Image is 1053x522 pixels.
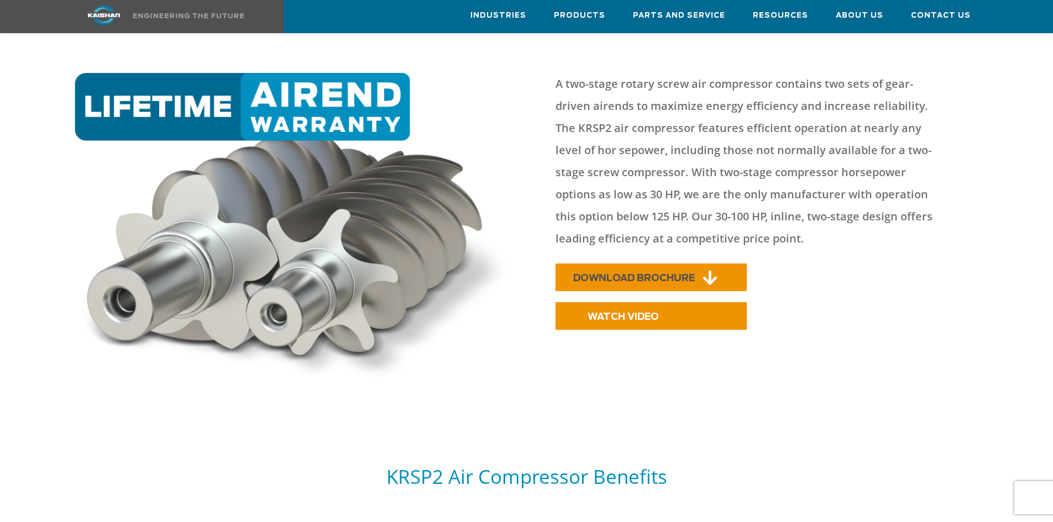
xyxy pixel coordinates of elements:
[554,1,605,30] a: Products
[69,464,984,489] h5: KRSP2 Air Compressor Benefits
[588,312,659,321] span: WATCH VIDEO
[836,1,883,30] a: About Us
[470,9,526,22] span: Industries
[911,9,971,22] span: Contact Us
[556,263,747,291] a: DOWNLOAD BROCHURE
[62,6,145,25] img: kaishan logo
[911,1,971,30] a: Contact Us
[556,73,947,250] p: A two-stage rotary screw air compressor contains two sets of gear-driven airends to maximize ener...
[753,1,808,30] a: Resources
[753,9,808,22] span: Resources
[633,9,725,22] span: Parts and Service
[556,302,747,330] a: WATCH VIDEO
[573,273,695,283] span: DOWNLOAD BROCHURE
[69,73,521,387] img: warranty
[633,1,725,30] a: Parts and Service
[836,9,883,22] span: About Us
[133,13,244,18] img: Engineering the future
[470,1,526,30] a: Industries
[554,9,605,22] span: Products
